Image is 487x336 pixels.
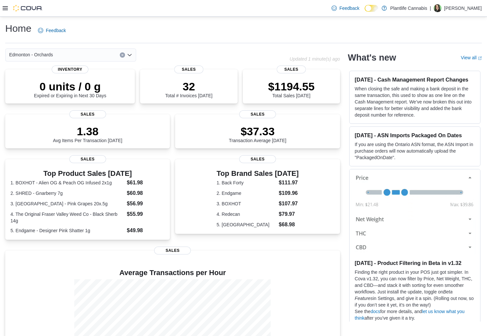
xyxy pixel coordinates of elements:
dt: 4. Redecan [217,211,276,217]
dd: $55.99 [127,210,165,218]
dd: $109.96 [279,189,299,197]
dd: $111.97 [279,179,299,187]
p: 32 [165,80,212,93]
dt: 1. Back Forty [217,179,276,186]
span: Sales [174,65,203,73]
dd: $60.98 [127,189,165,197]
dt: 3. [GEOGRAPHIC_DATA] - Pink Grapes 20x.5g [10,200,124,207]
div: Jade Staines [434,4,442,12]
dd: $68.98 [279,221,299,229]
dt: 1. BOXHOT - Alien OG & Peach OG Infused 2x1g [10,179,124,186]
dt: 5. [GEOGRAPHIC_DATA] [217,221,276,228]
dd: $56.99 [127,200,165,208]
p: $1194.55 [268,80,315,93]
span: Sales [69,110,106,118]
p: | [430,4,431,12]
em: Beta Features [355,289,453,301]
h3: [DATE] - ASN Imports Packaged On Dates [355,132,475,139]
a: Feedback [35,24,68,37]
p: Updated 1 minute(s) ago [290,56,340,62]
dt: 2. SHRED - Gnarberry 7g [10,190,124,196]
span: Sales [154,247,191,254]
span: Sales [239,110,276,118]
h3: [DATE] - Product Filtering in Beta in v1.32 [355,260,475,266]
span: Sales [69,155,106,163]
a: let us know what you think [355,309,464,321]
dd: $49.98 [127,227,165,234]
span: Inventory [52,65,88,73]
div: Transaction Average [DATE] [229,125,286,143]
div: Total # Invoices [DATE] [165,80,212,98]
h3: [DATE] - Cash Management Report Changes [355,76,475,83]
dt: 3. BOXHOT [217,200,276,207]
dd: $79.97 [279,210,299,218]
h3: Top Product Sales [DATE] [10,170,165,177]
h4: Average Transactions per Hour [10,269,335,277]
dt: 4. The Original Fraser Valley Weed Co - Black Sherb 14g [10,211,124,224]
p: $37.33 [229,125,286,138]
p: See the for more details, and after you’ve given it a try. [355,308,475,321]
span: Feedback [339,5,359,11]
button: Clear input [120,52,125,58]
p: [PERSON_NAME] [444,4,482,12]
p: Plantlife Cannabis [390,4,427,12]
dd: $107.97 [279,200,299,208]
a: View allExternal link [461,55,482,60]
a: Feedback [329,2,362,15]
svg: External link [478,56,482,60]
button: Open list of options [127,52,132,58]
dt: 5. Endgame - Designer Pink Shatter 1g [10,227,124,234]
h1: Home [5,22,31,35]
a: docs [370,309,380,314]
h3: Top Brand Sales [DATE] [217,170,299,177]
p: 1.38 [53,125,122,138]
p: Finding the right product in your POS just got simpler. In Cova v1.32, you can now filter by Pric... [355,269,475,308]
input: Dark Mode [365,5,378,12]
span: Sales [277,65,306,73]
div: Total Sales [DATE] [268,80,315,98]
span: Feedback [46,27,66,34]
dd: $61.98 [127,179,165,187]
div: Expired or Expiring in Next 30 Days [34,80,106,98]
dt: 2. Endgame [217,190,276,196]
span: Edmonton - Orchards [9,51,53,59]
p: 0 units / 0 g [34,80,106,93]
span: Sales [239,155,276,163]
p: If you are using the Ontario ASN format, the ASN Import in purchase orders will now automatically... [355,141,475,161]
h2: What's new [348,52,396,63]
img: Cova [13,5,43,11]
div: Avg Items Per Transaction [DATE] [53,125,122,143]
p: When closing the safe and making a bank deposit in the same transaction, this used to show as one... [355,85,475,118]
